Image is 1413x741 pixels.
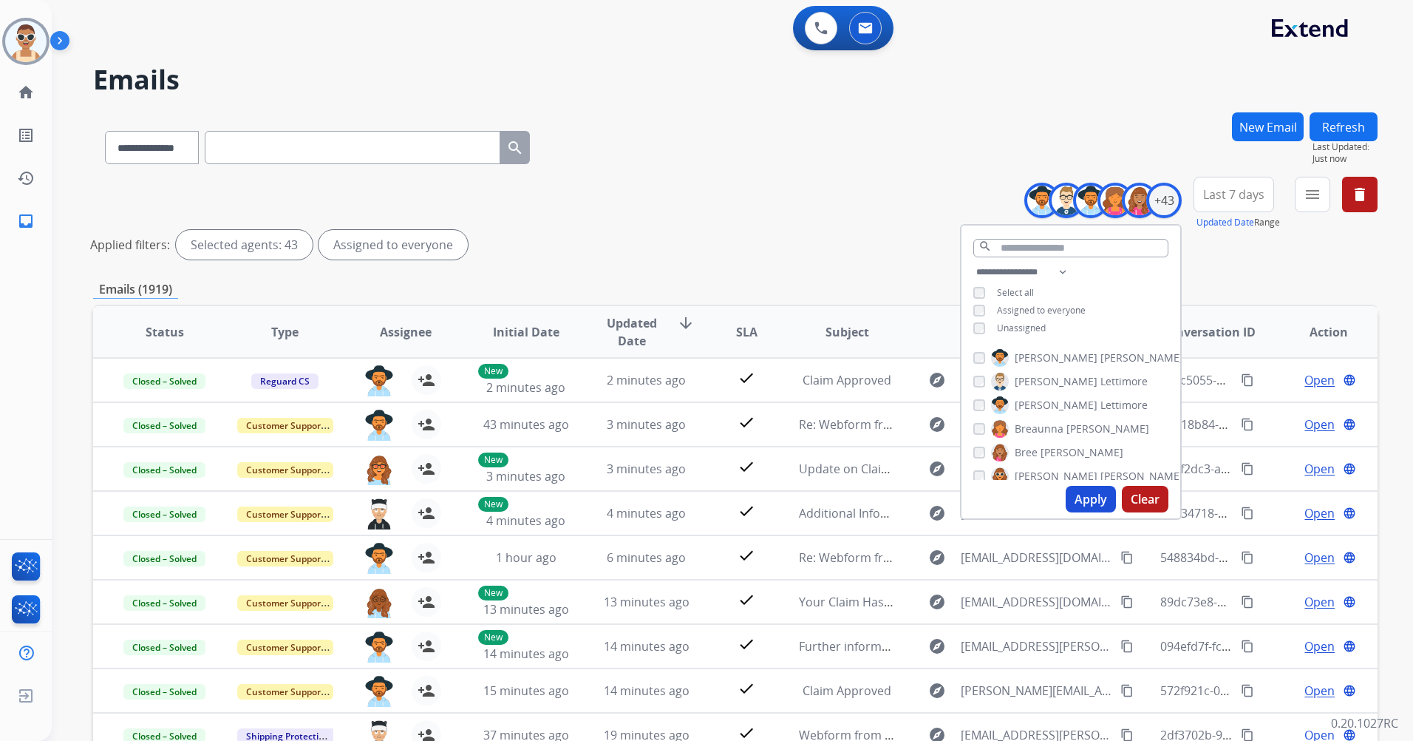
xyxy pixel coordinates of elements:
span: Closed – Solved [123,595,205,611]
mat-icon: language [1343,462,1356,476]
mat-icon: content_copy [1120,640,1134,653]
span: Customer Support [237,418,333,433]
mat-icon: menu [1304,186,1321,203]
span: 89dc73e8-27b4-404d-bab0-9e51dfe3d94b [1160,594,1390,610]
mat-icon: check [738,502,755,520]
span: Claim Approved [803,683,891,699]
span: 6 minutes ago [607,549,686,566]
span: 13 minutes ago [604,594,690,610]
mat-icon: language [1343,595,1356,609]
span: Closed – Solved [123,418,205,433]
mat-icon: person_add [418,637,435,655]
span: Open [1304,637,1335,655]
span: Customer Support [237,595,333,611]
mat-icon: search [506,139,524,157]
mat-icon: content_copy [1241,462,1254,476]
mat-icon: check [738,591,755,609]
span: Closed – Solved [123,462,205,478]
div: +43 [1146,183,1182,218]
span: Last 7 days [1203,192,1264,197]
span: 13 minutes ago [483,601,569,617]
img: agent-avatar [364,410,394,441]
mat-icon: language [1343,640,1356,653]
mat-icon: explore [928,371,946,389]
span: Last Updated: [1312,141,1378,153]
span: Reguard CS [251,373,319,389]
mat-icon: person_add [418,549,435,566]
mat-icon: check [738,680,755,697]
span: Unassigned [997,322,1046,334]
span: Re: Webform from [EMAIL_ADDRESS][DOMAIN_NAME] on [DATE] [799,549,1154,566]
span: [PERSON_NAME] [1100,351,1183,365]
button: New Email [1232,112,1304,141]
span: Select all [997,286,1034,299]
mat-icon: home [17,84,35,101]
span: Further information required [799,638,962,654]
mat-icon: explore [928,593,946,611]
span: 1 hour ago [496,549,556,566]
span: Closed – Solved [123,551,205,566]
mat-icon: explore [928,682,946,700]
span: Lettimore [1100,374,1148,389]
mat-icon: content_copy [1241,684,1254,697]
mat-icon: explore [928,416,946,433]
span: 2 minutes ago [607,372,686,388]
span: Customer Support [237,507,333,522]
span: Just now [1312,153,1378,165]
button: Refresh [1310,112,1378,141]
span: Open [1304,504,1335,522]
span: [EMAIL_ADDRESS][DOMAIN_NAME] [961,549,1112,566]
img: agent-avatar [364,632,394,663]
span: Open [1304,593,1335,611]
mat-icon: content_copy [1120,551,1134,564]
span: 4 minutes ago [607,505,686,521]
span: Open [1304,371,1335,389]
span: 43 minutes ago [483,416,569,433]
span: Claim Approved [803,372,891,388]
p: New [478,453,508,467]
mat-icon: explore [928,504,946,522]
span: Customer Support [237,462,333,478]
mat-icon: history [17,169,35,187]
mat-icon: person_add [418,593,435,611]
button: Last 7 days [1194,177,1274,212]
span: Breaunna [1015,422,1063,436]
span: Lettimore [1100,398,1148,413]
mat-icon: check [738,369,755,387]
mat-icon: person_add [418,460,435,478]
span: 3 minutes ago [486,468,565,484]
mat-icon: check [738,413,755,431]
mat-icon: content_copy [1241,551,1254,564]
span: 3 minutes ago [607,461,686,477]
mat-icon: arrow_downward [677,314,695,332]
mat-icon: person_add [418,682,435,700]
mat-icon: content_copy [1241,507,1254,520]
img: agent-avatar [364,676,394,707]
img: avatar [5,21,47,62]
mat-icon: explore [928,549,946,566]
span: [PERSON_NAME][EMAIL_ADDRESS][DOMAIN_NAME] [961,682,1112,700]
div: Assigned to everyone [319,230,468,260]
h2: Emails [93,65,1378,95]
span: [PERSON_NAME] [1015,351,1097,365]
mat-icon: language [1343,418,1356,431]
mat-icon: person_add [418,504,435,522]
mat-icon: delete [1351,186,1369,203]
p: 0.20.1027RC [1331,714,1398,732]
span: 15 minutes ago [483,683,569,699]
img: agent-avatar [364,454,394,485]
mat-icon: check [738,635,755,653]
span: [PERSON_NAME] [1015,398,1097,413]
mat-icon: language [1343,507,1356,520]
span: 2 minutes ago [486,379,565,396]
mat-icon: content_copy [1120,684,1134,697]
mat-icon: language [1343,373,1356,387]
p: New [478,364,508,379]
mat-icon: inbox [17,212,35,230]
span: Closed – Solved [123,684,205,700]
span: Open [1304,682,1335,700]
span: [PERSON_NAME] [1015,374,1097,389]
span: Status [146,323,184,341]
div: Selected agents: 43 [176,230,313,260]
span: 14 minutes ago [483,646,569,662]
